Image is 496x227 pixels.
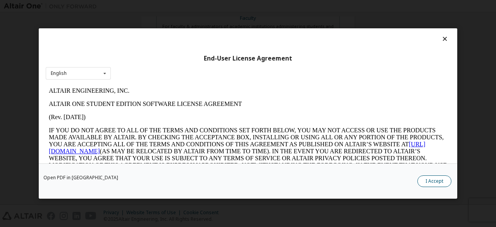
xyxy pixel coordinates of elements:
p: ALTAIR ENGINEERING, INC. [3,3,401,10]
p: (Rev. [DATE]) [3,29,401,36]
button: I Accept [417,175,451,187]
a: Open PDF in [GEOGRAPHIC_DATA] [43,175,118,180]
div: English [51,71,67,76]
p: IF YOU DO NOT AGREE TO ALL OF THE TERMS AND CONDITIONS SET FORTH BELOW, YOU MAY NOT ACCESS OR USE... [3,43,401,99]
a: [URL][DOMAIN_NAME] [3,57,380,70]
p: ALTAIR ONE STUDENT EDITION SOFTWARE LICENSE AGREEMENT [3,16,401,23]
div: End-User License Agreement [46,55,450,62]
